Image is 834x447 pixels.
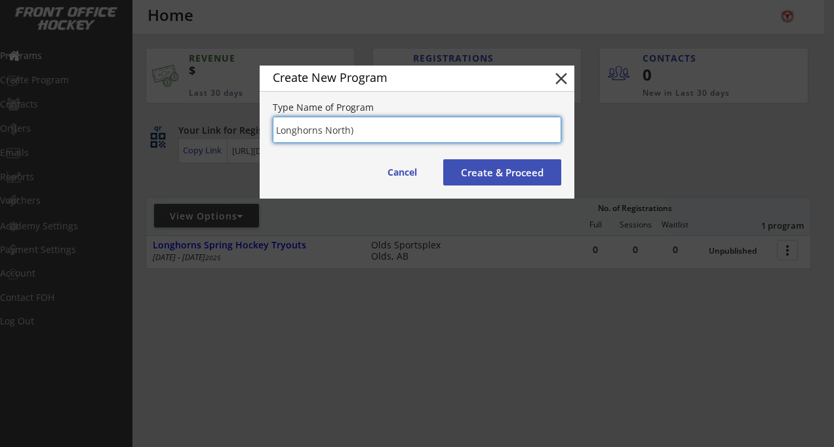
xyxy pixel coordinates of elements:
button: Create & Proceed [443,159,561,185]
div: Create New Program [273,71,531,83]
button: Cancel [374,159,430,185]
button: close [551,69,571,88]
input: Awesome Training Camp [273,117,561,143]
div: Type Name of Program [273,103,561,112]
